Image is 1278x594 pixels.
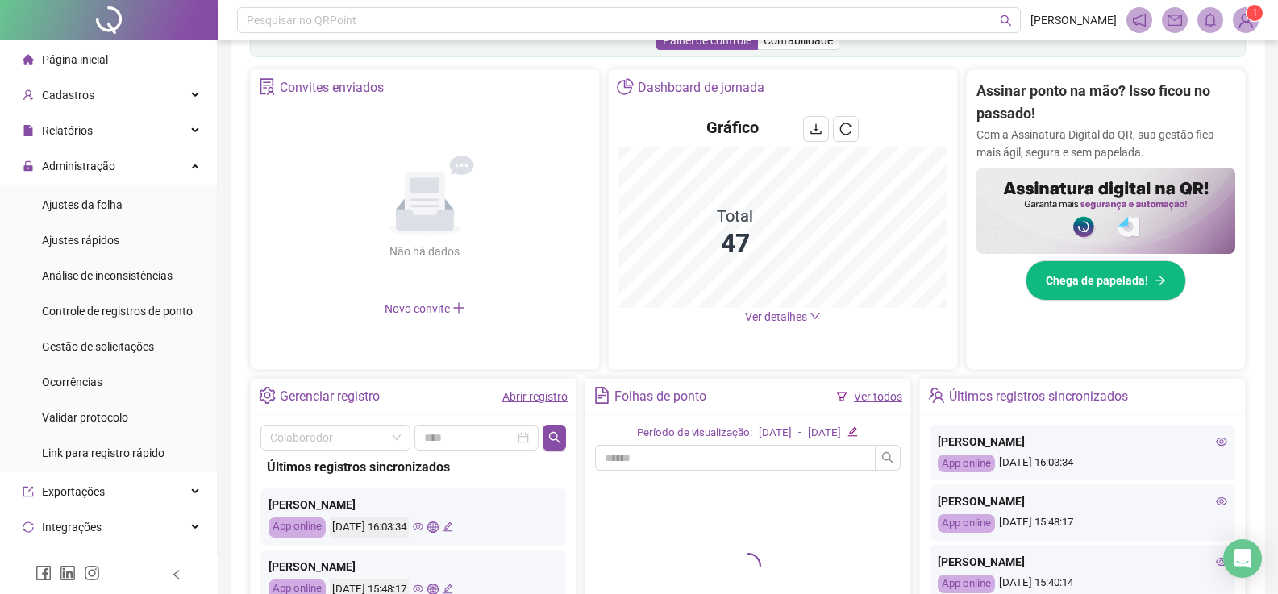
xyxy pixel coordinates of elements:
[23,54,34,65] span: home
[1155,275,1166,286] span: arrow-right
[1168,13,1182,27] span: mail
[330,517,409,538] div: [DATE] 16:03:34
[938,514,1227,533] div: [DATE] 15:48:17
[427,521,438,532] span: global
[42,411,128,424] span: Validar protocolo
[808,425,841,442] div: [DATE]
[976,168,1235,254] img: banner%2F02c71560-61a6-44d4-94b9-c8ab97240462.png
[23,125,34,136] span: file
[42,89,94,102] span: Cadastros
[1234,8,1258,32] img: 89436
[759,425,792,442] div: [DATE]
[84,565,100,581] span: instagram
[42,305,193,318] span: Controle de registros de ponto
[42,340,154,353] span: Gestão de solicitações
[810,310,821,322] span: down
[764,34,833,47] span: Contabilidade
[413,521,423,532] span: eye
[1223,539,1262,578] div: Open Intercom Messenger
[745,310,821,323] a: Ver detalhes down
[839,123,852,135] span: reload
[42,198,123,211] span: Ajustes da folha
[593,387,610,404] span: file-text
[269,517,326,538] div: App online
[1252,7,1258,19] span: 1
[614,383,706,410] div: Folhas de ponto
[938,553,1227,571] div: [PERSON_NAME]
[617,78,634,95] span: pie-chart
[928,387,945,404] span: team
[23,89,34,101] span: user-add
[259,78,276,95] span: solution
[413,584,423,594] span: eye
[42,376,102,388] span: Ocorrências
[42,160,115,172] span: Administração
[1203,13,1218,27] span: bell
[171,569,182,580] span: left
[663,34,751,47] span: Painel de controle
[280,74,384,102] div: Convites enviados
[443,584,453,594] span: edit
[259,387,276,404] span: setting
[638,74,764,102] div: Dashboard de jornada
[836,391,847,402] span: filter
[735,553,761,579] span: loading
[938,455,1227,473] div: [DATE] 16:03:34
[42,124,93,137] span: Relatórios
[60,565,76,581] span: linkedin
[35,565,52,581] span: facebook
[351,243,499,260] div: Não há dados
[637,425,752,442] div: Período de visualização:
[847,426,858,437] span: edit
[810,123,822,135] span: download
[1216,436,1227,447] span: eye
[706,116,759,139] h4: Gráfico
[280,383,380,410] div: Gerenciar registro
[23,486,34,497] span: export
[385,302,465,315] span: Novo convite
[976,80,1235,126] h2: Assinar ponto na mão? Isso ficou no passado!
[938,514,995,533] div: App online
[502,390,568,403] a: Abrir registro
[745,310,807,323] span: Ver detalhes
[1216,496,1227,507] span: eye
[427,584,438,594] span: global
[1046,272,1148,289] span: Chega de papelada!
[23,160,34,172] span: lock
[881,451,894,464] span: search
[1026,260,1186,301] button: Chega de papelada!
[42,269,173,282] span: Análise de inconsistências
[1216,556,1227,567] span: eye
[269,496,558,513] div: [PERSON_NAME]
[1030,11,1117,29] span: [PERSON_NAME]
[443,521,453,532] span: edit
[267,457,560,477] div: Últimos registros sincronizados
[42,485,105,498] span: Exportações
[42,447,164,459] span: Link para registro rápido
[269,558,558,575] div: [PERSON_NAME]
[548,431,561,444] span: search
[1000,15,1012,27] span: search
[949,383,1128,410] div: Últimos registros sincronizados
[938,433,1227,451] div: [PERSON_NAME]
[938,492,1227,510] div: [PERSON_NAME]
[23,521,34,533] span: sync
[42,53,108,66] span: Página inicial
[798,425,801,442] div: -
[938,455,995,473] div: App online
[854,390,902,403] a: Ver todos
[976,126,1235,161] p: Com a Assinatura Digital da QR, sua gestão fica mais ágil, segura e sem papelada.
[1247,5,1263,21] sup: Atualize o seu contato no menu Meus Dados
[42,521,102,534] span: Integrações
[938,575,1227,593] div: [DATE] 15:40:14
[42,234,119,247] span: Ajustes rápidos
[938,575,995,593] div: App online
[1132,13,1147,27] span: notification
[452,301,465,314] span: plus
